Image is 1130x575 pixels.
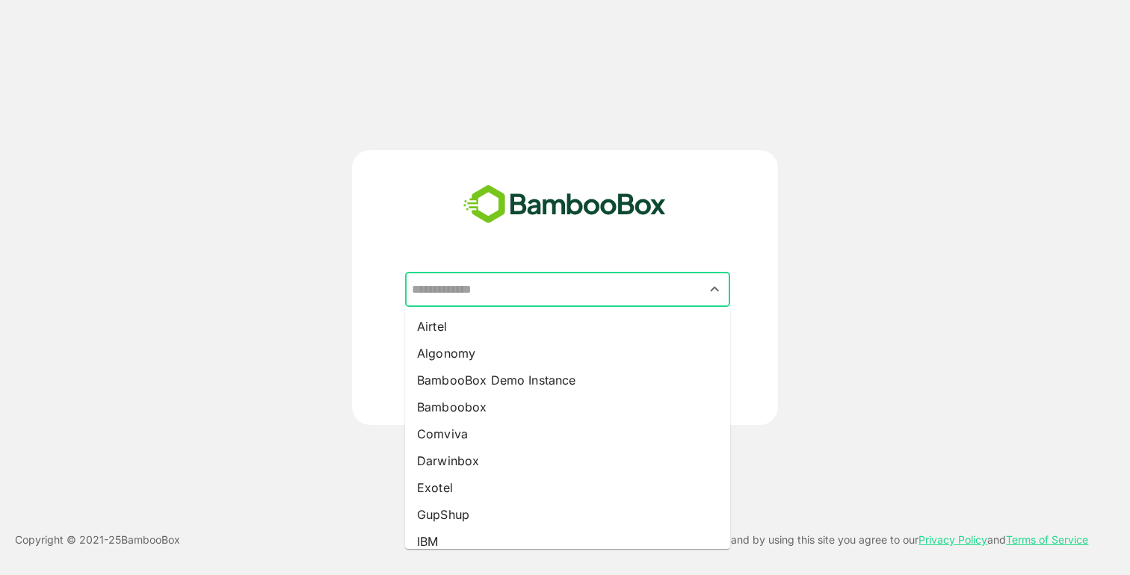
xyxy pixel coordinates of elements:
[405,501,730,528] li: GupShup
[15,531,180,549] p: Copyright © 2021- 25 BambooBox
[405,367,730,394] li: BambooBox Demo Instance
[405,528,730,555] li: IBM
[405,420,730,447] li: Comviva
[405,340,730,367] li: Algonomy
[918,533,987,546] a: Privacy Policy
[405,394,730,420] li: Bamboobox
[622,531,1088,549] p: This site uses cookies and by using this site you agree to our and
[705,279,725,299] button: Close
[405,313,730,340] li: Airtel
[455,180,674,229] img: bamboobox
[1006,533,1088,546] a: Terms of Service
[405,447,730,474] li: Darwinbox
[405,474,730,501] li: Exotel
